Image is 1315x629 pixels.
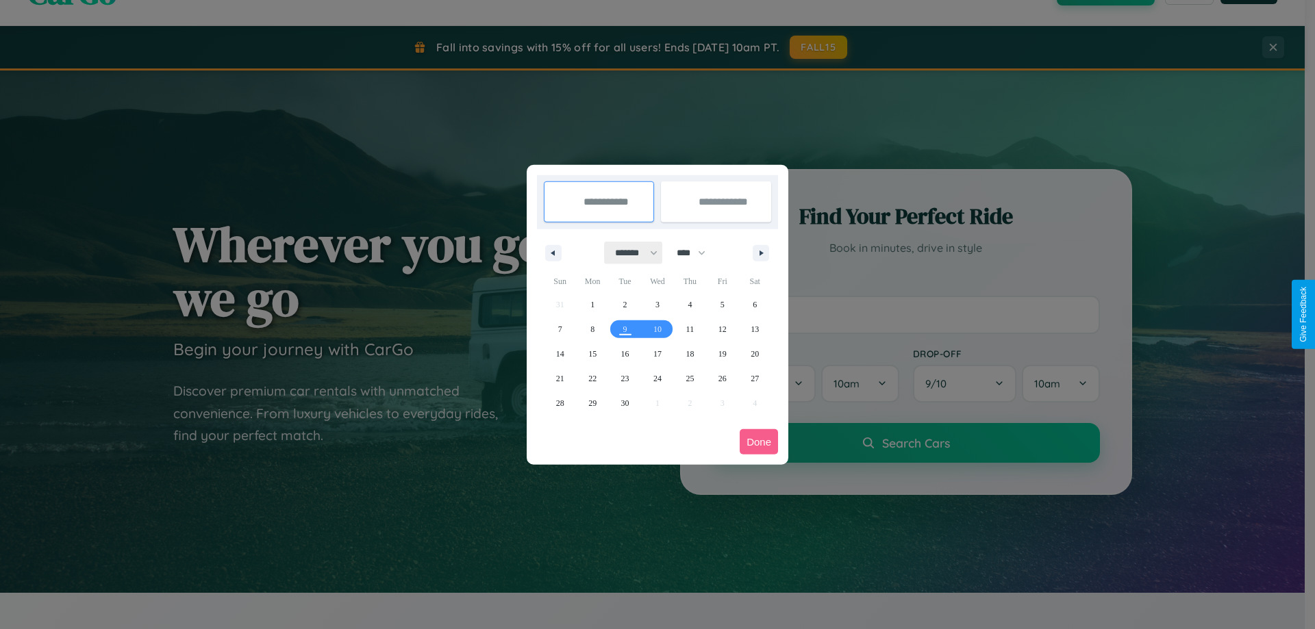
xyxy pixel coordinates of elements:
[623,317,627,342] span: 9
[544,366,576,391] button: 21
[674,270,706,292] span: Thu
[576,270,608,292] span: Mon
[653,317,662,342] span: 10
[721,292,725,317] span: 5
[544,342,576,366] button: 14
[706,366,738,391] button: 26
[621,391,629,415] span: 30
[576,292,608,317] button: 1
[609,270,641,292] span: Tue
[556,366,564,391] span: 21
[588,391,597,415] span: 29
[753,292,757,317] span: 6
[576,366,608,391] button: 22
[544,270,576,292] span: Sun
[576,391,608,415] button: 29
[588,342,597,366] span: 15
[674,292,706,317] button: 4
[641,342,673,366] button: 17
[718,317,727,342] span: 12
[621,366,629,391] span: 23
[609,342,641,366] button: 16
[739,317,771,342] button: 13
[686,317,694,342] span: 11
[739,292,771,317] button: 6
[609,292,641,317] button: 2
[718,366,727,391] span: 26
[739,342,771,366] button: 20
[686,342,694,366] span: 18
[641,270,673,292] span: Wed
[751,366,759,391] span: 27
[706,292,738,317] button: 5
[739,366,771,391] button: 27
[674,342,706,366] button: 18
[739,270,771,292] span: Sat
[653,342,662,366] span: 17
[706,317,738,342] button: 12
[641,292,673,317] button: 3
[609,317,641,342] button: 9
[556,391,564,415] span: 28
[686,366,694,391] span: 25
[576,342,608,366] button: 15
[751,342,759,366] span: 20
[556,342,564,366] span: 14
[706,342,738,366] button: 19
[621,342,629,366] span: 16
[641,317,673,342] button: 10
[740,429,778,454] button: Done
[623,292,627,317] span: 2
[706,270,738,292] span: Fri
[751,317,759,342] span: 13
[688,292,692,317] span: 4
[609,366,641,391] button: 23
[544,391,576,415] button: 28
[590,317,594,342] span: 8
[718,342,727,366] span: 19
[544,317,576,342] button: 7
[558,317,562,342] span: 7
[1299,287,1308,342] div: Give Feedback
[609,391,641,415] button: 30
[674,366,706,391] button: 25
[653,366,662,391] span: 24
[674,317,706,342] button: 11
[576,317,608,342] button: 8
[590,292,594,317] span: 1
[655,292,660,317] span: 3
[588,366,597,391] span: 22
[641,366,673,391] button: 24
